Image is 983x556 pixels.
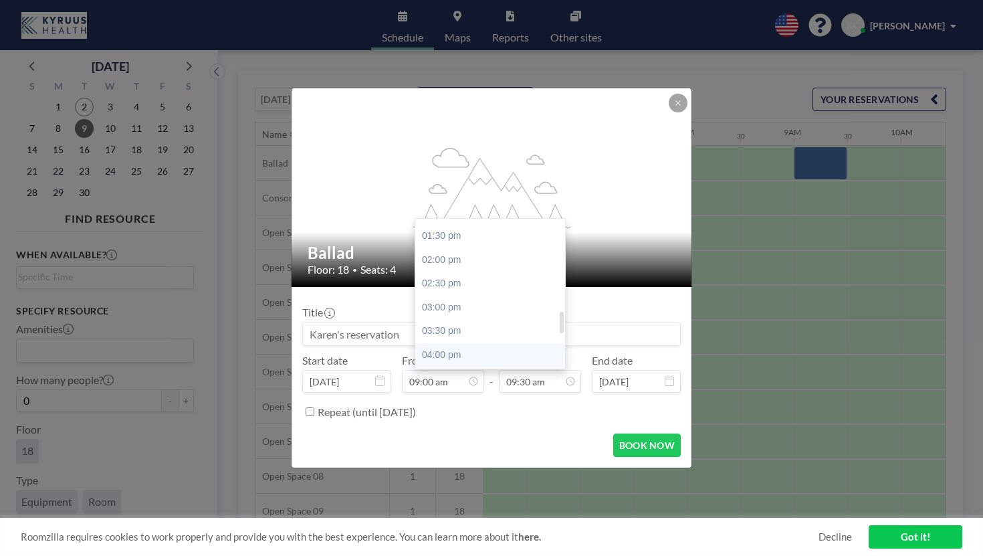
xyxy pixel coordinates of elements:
[302,354,348,367] label: Start date
[415,248,565,272] div: 02:00 pm
[869,525,962,549] a: Got it!
[21,531,818,543] span: Roomzilla requires cookies to work properly and provide you with the best experience. You can lea...
[352,265,357,275] span: •
[415,224,565,248] div: 01:30 pm
[308,243,677,263] h2: Ballad
[415,272,565,296] div: 02:30 pm
[613,434,681,457] button: BOOK NOW
[413,147,571,227] g: flex-grow: 1.2;
[308,263,349,276] span: Floor: 18
[415,343,565,367] div: 04:00 pm
[318,405,416,419] label: Repeat (until [DATE])
[303,322,680,345] input: Karen's reservation
[302,306,334,319] label: Title
[518,531,541,543] a: here.
[415,319,565,343] div: 03:30 pm
[818,531,852,543] a: Decline
[360,263,396,276] span: Seats: 4
[402,354,427,367] label: From
[415,367,565,391] div: 04:30 pm
[415,296,565,320] div: 03:00 pm
[489,359,494,388] span: -
[592,354,633,367] label: End date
